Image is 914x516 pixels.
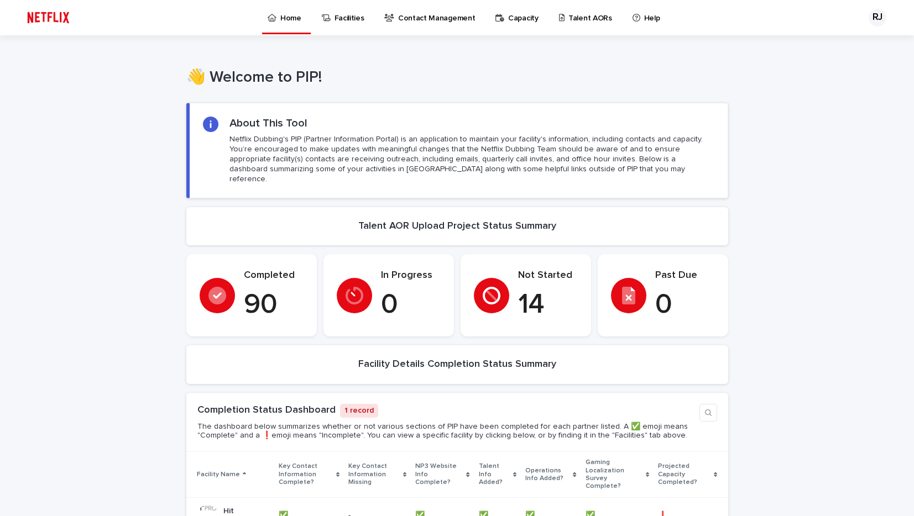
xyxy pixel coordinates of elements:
p: Past Due [655,270,715,282]
h2: Talent AOR Upload Project Status Summary [358,220,556,233]
a: Completion Status Dashboard [197,405,336,415]
p: Talent Info Added? [479,460,511,488]
p: Completed [244,270,304,282]
div: RJ [869,9,886,27]
h1: 👋 Welcome to PIP! [186,69,728,87]
p: Gaming Localization Survey Complete? [586,456,643,493]
p: Netflix Dubbing's PIP (Partner Information Portal) is an application to maintain your facility's ... [229,134,714,185]
p: In Progress [381,270,441,282]
h2: About This Tool [229,117,307,130]
p: Key Contact Information Missing [348,460,400,488]
p: Key Contact Information Complete? [279,460,333,488]
p: 90 [244,288,304,322]
p: 1 record [340,404,378,418]
h2: Facility Details Completion Status Summary [358,359,556,371]
p: 14 [518,288,578,322]
img: ifQbXi3ZQGMSEF7WDB7W [22,7,75,29]
p: 0 [381,288,441,322]
p: Facility Name [197,468,240,481]
p: 0 [655,288,715,322]
p: Projected Capacity Completed? [658,460,711,488]
p: Operations Info Added? [525,465,570,485]
p: NP3 Website Info Complete? [415,460,463,488]
p: The dashboard below summarizes whether or not various sections of PIP have been completed for eac... [197,422,695,441]
p: Not Started [518,270,578,282]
